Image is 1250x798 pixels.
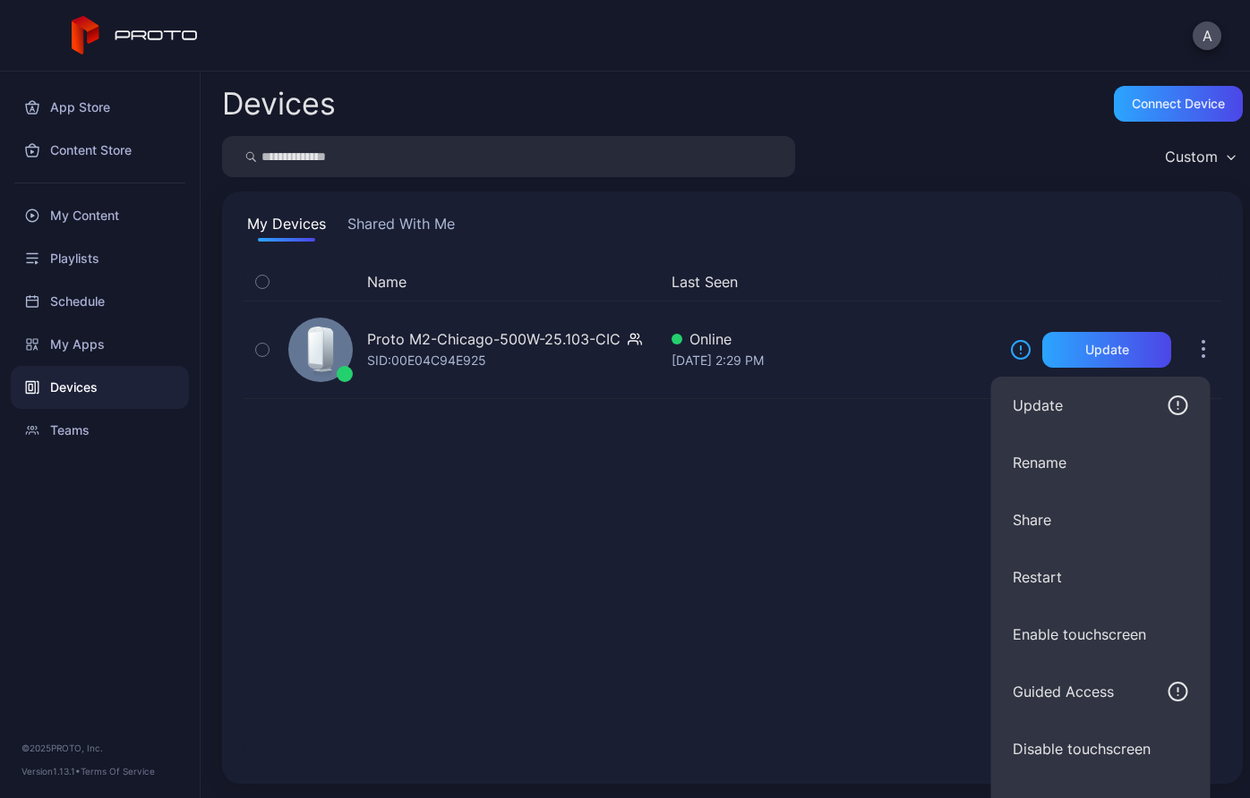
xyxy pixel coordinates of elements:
div: [DATE] 2:29 PM [672,350,996,371]
button: Share [991,491,1211,548]
div: Update Device [1003,271,1164,293]
div: Online [672,328,996,350]
button: Disable touchscreen [991,720,1211,777]
div: SID: 00E04C94E925 [367,350,486,371]
button: Guided Access [991,663,1211,720]
a: My Content [11,194,189,237]
button: Shared With Me [344,213,458,242]
div: Connect device [1132,97,1225,111]
button: Last Seen [672,271,989,293]
a: Teams [11,409,189,452]
span: Version 1.13.1 • [21,766,81,777]
button: Connect device [1114,86,1243,122]
button: Enable touchscreen [991,606,1211,663]
button: Restart [991,548,1211,606]
div: Update [1013,395,1063,416]
div: Custom [1165,148,1218,166]
button: Rename [991,434,1211,491]
div: Guided Access [1013,681,1114,702]
button: Name [367,271,407,293]
button: Update [1042,332,1171,368]
a: Terms Of Service [81,766,155,777]
a: Schedule [11,280,189,323]
button: Custom [1156,136,1243,177]
a: Devices [11,366,189,409]
a: Playlists [11,237,189,280]
h2: Devices [222,88,336,120]
a: Content Store [11,129,189,172]
button: A [1193,21,1221,50]
div: Options [1186,271,1221,293]
div: Proto M2-Chicago-500W-25.103-CIC [367,328,621,350]
div: Update [1085,343,1129,357]
a: App Store [11,86,189,129]
button: My Devices [244,213,330,242]
a: My Apps [11,323,189,366]
button: Update [991,377,1211,434]
div: © 2025 PROTO, Inc. [21,741,178,755]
